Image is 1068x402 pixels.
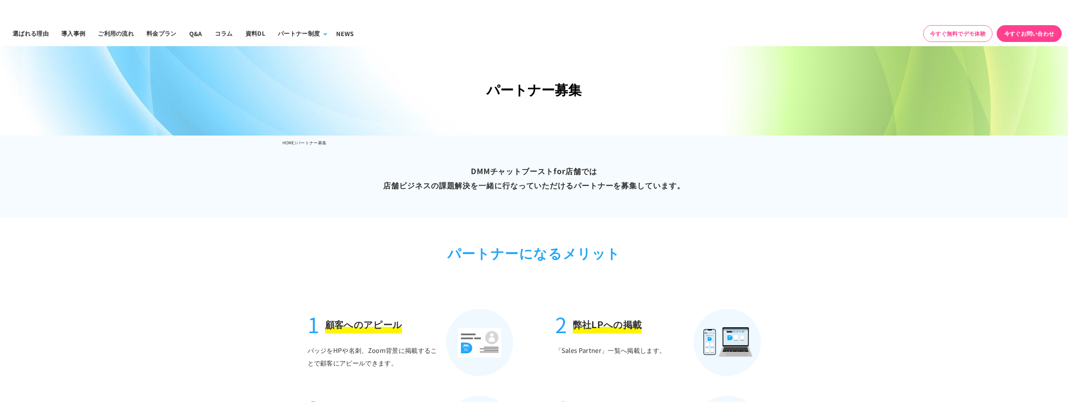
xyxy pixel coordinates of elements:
[6,21,55,46] a: 選ばれる理由
[573,317,642,334] span: 弊社LPへの掲載
[287,243,782,263] h2: パートナーになるメリット
[91,21,140,46] a: ご利用の流れ
[308,344,441,376] p: バッジをHPや名刺、 Zoom背景に掲載することで顧客にアピールできます。
[140,21,183,46] a: 料金プラン
[325,317,402,334] span: 顧客へのアピール
[278,29,320,38] div: パートナー制度
[209,21,239,46] a: コラム
[282,79,786,100] h1: パートナー募集
[183,21,209,46] a: Q&A
[296,138,326,148] li: パートナー募集
[923,25,992,42] a: 今すぐ無料でデモ体験
[330,21,360,46] a: NEWS
[55,21,91,46] a: 導入事例
[295,138,296,148] li: /
[997,25,1062,42] a: 今すぐお問い合わせ
[555,344,689,376] p: 「Sales Partner」一覧へ掲載します。
[239,21,272,46] a: 資料DL
[282,139,295,146] a: HOME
